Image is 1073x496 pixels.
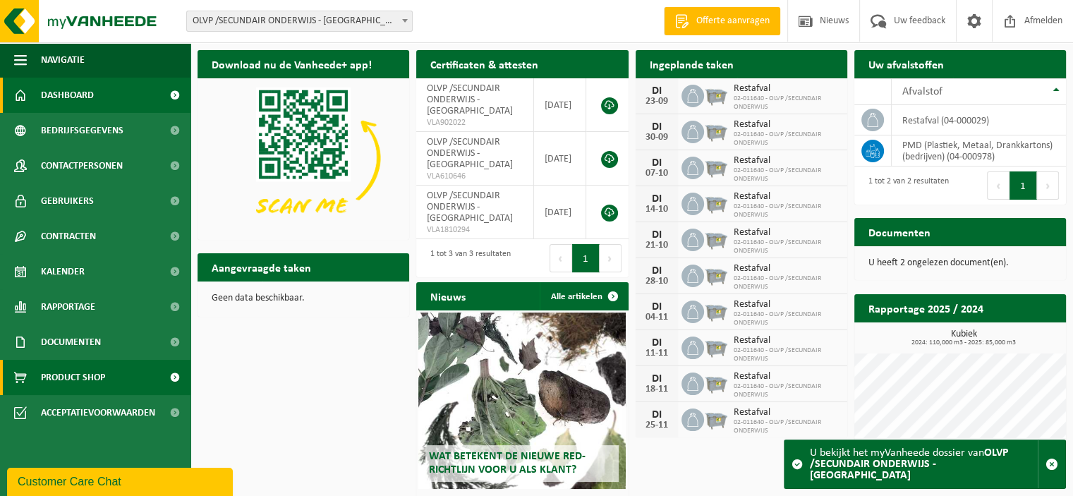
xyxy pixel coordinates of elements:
[600,244,622,272] button: Next
[427,171,523,182] span: VLA610646
[41,395,155,430] span: Acceptatievoorwaarden
[643,85,671,97] div: DI
[734,227,840,238] span: Restafval
[902,86,942,97] span: Afvalstof
[734,95,840,111] span: 02-011640 - OLVP /SECUNDAIR ONDERWIJS
[198,78,409,237] img: Download de VHEPlus App
[892,135,1066,167] td: PMD (Plastiek, Metaal, Drankkartons) (bedrijven) (04-000978)
[187,11,412,31] span: OLVP /SECUNDAIR ONDERWIJS - SINT-NIKLAAS
[572,244,600,272] button: 1
[1037,171,1059,200] button: Next
[868,258,1052,268] p: U heeft 2 ongelezen document(en).
[41,254,85,289] span: Kalender
[416,50,552,78] h2: Certificaten & attesten
[427,224,523,236] span: VLA1810294
[636,50,748,78] h2: Ingeplande taken
[734,346,840,363] span: 02-011640 - OLVP /SECUNDAIR ONDERWIJS
[212,294,395,303] p: Geen data beschikbaar.
[704,190,728,214] img: WB-2500-GAL-GY-01
[427,83,513,116] span: OLVP /SECUNDAIR ONDERWIJS - [GEOGRAPHIC_DATA]
[704,226,728,250] img: WB-2500-GAL-GY-01
[734,155,840,167] span: Restafval
[643,409,671,421] div: DI
[643,349,671,358] div: 11-11
[734,418,840,435] span: 02-011640 - OLVP /SECUNDAIR ONDERWIJS
[41,42,85,78] span: Navigatie
[704,406,728,430] img: WB-2500-GAL-GY-01
[734,274,840,291] span: 02-011640 - OLVP /SECUNDAIR ONDERWIJS
[704,370,728,394] img: WB-2500-GAL-GY-01
[534,186,586,239] td: [DATE]
[734,83,840,95] span: Restafval
[704,298,728,322] img: WB-2500-GAL-GY-01
[41,325,101,360] span: Documenten
[704,334,728,358] img: WB-2500-GAL-GY-01
[734,131,840,147] span: 02-011640 - OLVP /SECUNDAIR ONDERWIJS
[550,244,572,272] button: Previous
[664,7,780,35] a: Offerte aanvragen
[854,218,945,246] h2: Documenten
[643,337,671,349] div: DI
[416,282,480,310] h2: Nieuws
[854,50,958,78] h2: Uw afvalstoffen
[892,105,1066,135] td: restafval (04-000029)
[643,133,671,143] div: 30-09
[643,421,671,430] div: 25-11
[643,373,671,385] div: DI
[704,83,728,107] img: WB-2500-GAL-GY-01
[1010,171,1037,200] button: 1
[423,243,511,274] div: 1 tot 3 van 3 resultaten
[643,385,671,394] div: 18-11
[734,191,840,202] span: Restafval
[810,440,1038,488] div: U bekijkt het myVanheede dossier van
[861,339,1066,346] span: 2024: 110,000 m3 - 2025: 85,000 m3
[854,294,998,322] h2: Rapportage 2025 / 2024
[643,97,671,107] div: 23-09
[418,313,626,489] a: Wat betekent de nieuwe RED-richtlijn voor u als klant?
[704,155,728,179] img: WB-2500-GAL-GY-01
[810,447,1009,481] strong: OLVP /SECUNDAIR ONDERWIJS - [GEOGRAPHIC_DATA]
[643,193,671,205] div: DI
[734,202,840,219] span: 02-011640 - OLVP /SECUNDAIR ONDERWIJS
[41,183,94,219] span: Gebruikers
[427,190,513,224] span: OLVP /SECUNDAIR ONDERWIJS - [GEOGRAPHIC_DATA]
[643,313,671,322] div: 04-11
[734,238,840,255] span: 02-011640 - OLVP /SECUNDAIR ONDERWIJS
[429,451,586,476] span: Wat betekent de nieuwe RED-richtlijn voor u als klant?
[643,301,671,313] div: DI
[534,78,586,132] td: [DATE]
[643,265,671,277] div: DI
[643,205,671,214] div: 14-10
[427,117,523,128] span: VLA902022
[734,167,840,183] span: 02-011640 - OLVP /SECUNDAIR ONDERWIJS
[861,329,1066,346] h3: Kubiek
[534,132,586,186] td: [DATE]
[186,11,413,32] span: OLVP /SECUNDAIR ONDERWIJS - SINT-NIKLAAS
[540,282,627,310] a: Alle artikelen
[734,310,840,327] span: 02-011640 - OLVP /SECUNDAIR ONDERWIJS
[987,171,1010,200] button: Previous
[41,360,105,395] span: Product Shop
[693,14,773,28] span: Offerte aanvragen
[643,241,671,250] div: 21-10
[734,371,840,382] span: Restafval
[704,262,728,286] img: WB-2500-GAL-GY-01
[734,382,840,399] span: 02-011640 - OLVP /SECUNDAIR ONDERWIJS
[198,50,386,78] h2: Download nu de Vanheede+ app!
[961,322,1065,350] a: Bekijk rapportage
[41,289,95,325] span: Rapportage
[7,465,236,496] iframe: chat widget
[643,169,671,179] div: 07-10
[198,253,325,281] h2: Aangevraagde taken
[861,170,949,201] div: 1 tot 2 van 2 resultaten
[734,335,840,346] span: Restafval
[427,137,513,170] span: OLVP /SECUNDAIR ONDERWIJS - [GEOGRAPHIC_DATA]
[734,263,840,274] span: Restafval
[643,157,671,169] div: DI
[734,119,840,131] span: Restafval
[41,78,94,113] span: Dashboard
[643,229,671,241] div: DI
[643,121,671,133] div: DI
[734,407,840,418] span: Restafval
